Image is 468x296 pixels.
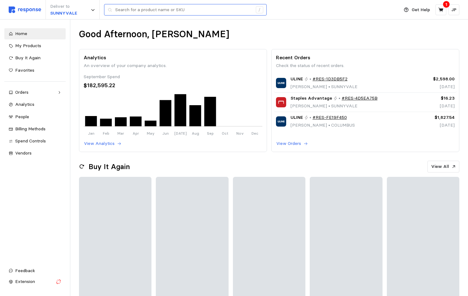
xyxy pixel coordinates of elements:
span: People [15,114,29,119]
p: [DATE] [413,83,455,90]
span: • [327,122,331,128]
span: ULINE [291,76,303,83]
p: [PERSON_NAME] SUNNYVALE [291,103,378,110]
span: Home [15,31,27,36]
a: #RES-FE19F450 [313,114,347,121]
h2: Buy It Again [89,162,130,172]
p: View Analytics [84,140,115,147]
span: • [327,84,331,89]
p: • [309,114,311,121]
tspan: Sep [207,131,213,136]
a: Orders [4,87,66,98]
span: Feedback [15,268,35,273]
input: Search for a product name or SKU [115,4,252,16]
img: svg%3e [9,7,41,13]
p: $2,598.00 [413,76,455,83]
p: Check the status of recent orders. [276,62,455,69]
p: Get Help [412,7,430,13]
a: People [4,111,66,123]
img: ULINE [276,78,286,88]
span: Extension [15,279,35,284]
span: Favorites [15,67,34,73]
button: Feedback [4,265,66,276]
span: Spend Controls [15,138,46,144]
button: View Orders [276,140,308,147]
p: • [339,95,340,102]
p: View All [431,163,449,170]
a: Favorites [4,65,66,76]
span: Staples Advantage [291,95,332,102]
span: My Products [15,43,41,48]
tspan: Jun [162,131,169,136]
tspan: Aug [191,131,199,136]
p: Deliver to [50,3,77,10]
img: ULINE [276,116,286,127]
tspan: May [147,131,155,136]
a: Billing Methods [4,123,66,135]
p: [DATE] [413,122,455,129]
a: #RES-4D5EA75B [342,95,378,102]
tspan: Mar [117,131,124,136]
p: Recent Orders [276,54,455,61]
div: September Spend [84,74,262,80]
a: Analytics [4,99,66,110]
span: Billing Methods [15,126,46,132]
p: [PERSON_NAME] SUNNYVALE [291,83,357,90]
p: $1,827.54 [413,114,455,121]
h1: Good Afternoon, [PERSON_NAME] [79,28,229,40]
button: View All [427,161,459,173]
p: [DATE] [413,103,455,110]
p: SUNNYVALE [50,10,77,17]
div: / [256,6,263,14]
tspan: Dec [251,131,258,136]
p: $16.23 [413,95,455,102]
tspan: Apr [132,131,139,136]
tspan: Jan [88,131,94,136]
a: Spend Controls [4,136,66,147]
a: #RES-1D3DB5F2 [313,76,348,83]
p: JP [451,7,457,13]
button: Extension [4,276,66,287]
span: Analytics [15,101,34,107]
tspan: Feb [103,131,109,136]
tspan: [DATE] [174,131,186,136]
button: Get Help [400,4,434,16]
a: My Products [4,40,66,52]
p: An overview of your company analytics. [84,62,262,69]
tspan: Nov [236,131,244,136]
tspan: Oct [222,131,228,136]
p: • [309,76,311,83]
span: Buy It Again [15,55,41,61]
button: JP [448,4,459,15]
div: $182,595.22 [84,81,262,90]
button: View Analytics [84,140,122,147]
img: Staples Advantage [276,97,286,107]
span: Vendors [15,150,32,156]
span: • [327,103,331,109]
a: Home [4,28,66,39]
p: View Orders [276,140,301,147]
div: Orders [15,89,55,96]
a: Buy It Again [4,52,66,64]
a: Vendors [4,148,66,159]
p: Analytics [84,54,262,61]
p: 1 [445,1,447,8]
p: [PERSON_NAME] COLUMBUS [291,122,355,129]
span: ULINE [291,114,303,121]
